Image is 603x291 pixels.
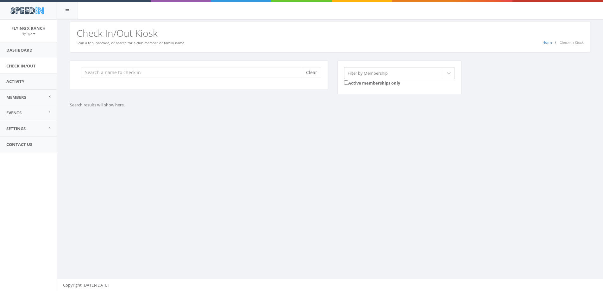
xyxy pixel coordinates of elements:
[6,126,26,131] span: Settings
[81,67,307,78] input: Search a name to check in
[348,70,388,76] div: Filter by Membership
[70,102,364,108] p: Search results will show here.
[6,94,26,100] span: Members
[302,67,321,78] button: Clear
[6,110,22,116] span: Events
[543,40,552,45] a: Home
[344,79,400,86] label: Active memberships only
[77,28,584,38] h2: Check In/Out Kiosk
[11,25,46,31] span: Flying X Ranch
[6,142,32,147] span: Contact Us
[22,30,35,36] a: FlyingX
[344,80,348,85] input: Active memberships only
[77,41,185,45] small: Scan a fob, barcode, or search for a club member or family name.
[22,31,35,36] small: FlyingX
[7,5,47,16] img: speedin_logo.png
[560,40,584,45] span: Check-In Kiosk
